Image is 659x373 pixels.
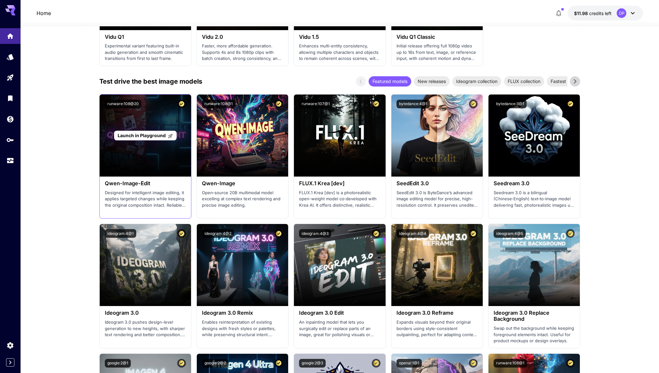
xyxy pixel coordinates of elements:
div: DP [617,8,626,18]
button: ideogram:4@3 [299,229,331,238]
span: New releases [414,78,450,85]
span: $11.98 [574,11,589,16]
img: alt [488,224,580,306]
img: alt [294,224,385,306]
button: Certified Model – Vetted for best performance and includes a commercial license. [372,359,380,368]
div: Playground [6,74,14,82]
h3: SeedEdit 3.0 [396,180,478,187]
span: FLUX collection [504,78,544,85]
button: runware:107@1 [299,100,332,108]
button: Certified Model – Vetted for best performance and includes a commercial license. [566,100,575,108]
button: Certified Model – Vetted for best performance and includes a commercial license. [469,229,478,238]
button: Certified Model – Vetted for best performance and includes a commercial license. [372,229,380,238]
img: alt [294,95,385,177]
button: Certified Model – Vetted for best performance and includes a commercial license. [469,359,478,368]
h3: Ideogram 3.0 Edit [299,310,380,316]
button: Certified Model – Vetted for best performance and includes a commercial license. [274,359,283,368]
p: Initial release offering full 1080p video up to 16s from text, image, or reference input, with co... [396,43,478,62]
button: Certified Model – Vetted for best performance and includes a commercial license. [177,100,186,108]
h3: Ideogram 3.0 Replace Background [494,310,575,322]
div: Library [6,94,14,102]
div: $11.97819 [574,10,612,17]
button: bytedance:4@1 [396,100,430,108]
p: Ideogram 3.0 pushes design-level generation to new heights, with sharper text rendering and bette... [105,319,186,338]
h3: Ideogram 3.0 [105,310,186,316]
h3: Vidu Q1 Classic [396,34,478,40]
div: Models [6,53,14,61]
button: bytedance:3@1 [494,100,527,108]
div: Wallet [6,115,14,123]
button: ideogram:4@2 [202,229,234,238]
button: google:2@1 [105,359,131,368]
button: Certified Model – Vetted for best performance and includes a commercial license. [177,359,186,368]
span: Fastest models [547,78,586,85]
span: Featured models [369,78,411,85]
h3: Ideogram 3.0 Remix [202,310,283,316]
img: alt [197,224,288,306]
button: ideogram:4@5 [494,229,526,238]
nav: breadcrumb [37,9,51,17]
button: ideogram:4@1 [105,229,136,238]
h3: FLUX.1 Krea [dev] [299,180,380,187]
p: Designed for intelligent image editing, it applies targeted changes while keeping the original co... [105,190,186,209]
button: Certified Model – Vetted for best performance and includes a commercial license. [274,100,283,108]
p: Test drive the best image models [99,77,202,86]
button: google:2@2 [202,359,229,368]
h3: Qwen-Image-Edit [105,180,186,187]
span: Launch in Playground [118,133,166,138]
button: Certified Model – Vetted for best performance and includes a commercial license. [469,100,478,108]
button: Certified Model – Vetted for best performance and includes a commercial license. [274,229,283,238]
p: Enhances multi-entity consistency, allowing multiple characters and objects to remain coherent ac... [299,43,380,62]
h3: Vidu 2.0 [202,34,283,40]
h3: Ideogram 3.0 Reframe [396,310,478,316]
h3: Qwen-Image [202,180,283,187]
h3: Vidu Q1 [105,34,186,40]
div: API Keys [6,136,14,144]
button: Certified Model – Vetted for best performance and includes a commercial license. [566,229,575,238]
p: An inpainting model that lets you surgically edit or replace parts of an image, great for polishi... [299,319,380,338]
button: runware:108@20 [105,100,141,108]
button: Certified Model – Vetted for best performance and includes a commercial license. [566,359,575,368]
span: Ideogram collection [452,78,501,85]
a: Home [37,9,51,17]
img: alt [197,95,288,177]
p: Faster, more affordable generation. Supports 4s and 8s 1080p clips with batch creation, strong co... [202,43,283,62]
p: Open‑source 20B multimodal model excelling at complex text rendering and precise image editing. [202,190,283,209]
div: Fastest models [547,76,586,87]
div: New releases [414,76,450,87]
span: credits left [589,11,612,16]
img: alt [391,95,483,177]
img: alt [100,224,191,306]
button: Expand sidebar [6,358,14,367]
div: Usage [6,157,14,165]
button: google:2@3 [299,359,326,368]
button: runware:108@1 [202,100,235,108]
div: Settings [6,341,14,349]
p: Seedream 3.0 is a bilingual (Chinese‑English) text‑to‑image model delivering fast, photorealistic... [494,190,575,209]
img: alt [488,95,580,177]
button: runware:106@1 [494,359,527,368]
button: Certified Model – Vetted for best performance and includes a commercial license. [177,229,186,238]
div: Home [6,31,14,39]
h3: Seedream 3.0 [494,180,575,187]
h3: Vidu 1.5 [299,34,380,40]
button: openai:1@1 [396,359,422,368]
p: Swap out the background while keeping foreground elements intact. Useful for product mockups or d... [494,325,575,344]
div: FLUX collection [504,76,544,87]
img: alt [391,224,483,306]
p: Enables reinterpretation of existing designs with fresh styles or palettes, while preserving stru... [202,319,283,338]
a: Launch in Playground [114,131,177,141]
button: $11.97819DP [568,6,643,21]
p: Expands visuals beyond their original borders using style-consistent outpainting, perfect for ada... [396,319,478,338]
p: FLUX.1 Krea [dev] is a photorealistic open-weight model co‑developed with Krea AI. It offers dist... [299,190,380,209]
div: Featured models [369,76,411,87]
button: ideogram:4@4 [396,229,429,238]
p: SeedEdit 3.0 is ByteDance’s advanced image editing model for precise, high-resolution control. It... [396,190,478,209]
div: Ideogram collection [452,76,501,87]
p: Experimental variant featuring built-in audio generation and smooth cinematic transitions from fi... [105,43,186,62]
button: Certified Model – Vetted for best performance and includes a commercial license. [372,100,380,108]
